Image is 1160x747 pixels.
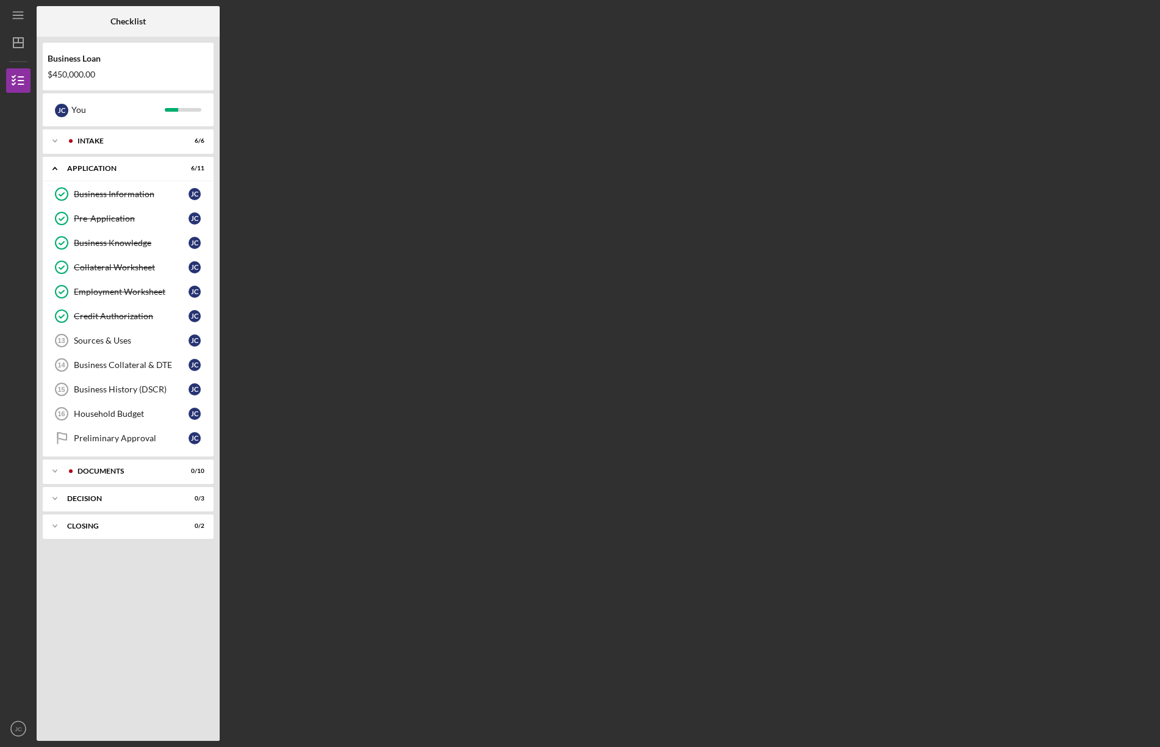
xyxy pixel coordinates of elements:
[49,328,207,353] a: 13Sources & UsesJC
[189,408,201,420] div: J C
[15,726,22,732] text: JC
[71,99,165,120] div: You
[49,426,207,450] a: Preliminary ApprovalJC
[77,467,174,475] div: Documents
[57,386,65,393] tspan: 15
[49,255,207,280] a: Collateral WorksheetJC
[74,336,189,345] div: Sources & Uses
[189,237,201,249] div: J C
[74,214,189,223] div: Pre-Application
[189,383,201,395] div: J C
[57,361,65,369] tspan: 14
[67,522,174,530] div: Closing
[77,137,174,145] div: Intake
[189,359,201,371] div: J C
[74,360,189,370] div: Business Collateral & DTE
[189,286,201,298] div: J C
[67,165,174,172] div: Application
[189,261,201,273] div: J C
[48,70,209,79] div: $450,000.00
[74,189,189,199] div: Business Information
[49,353,207,377] a: 14Business Collateral & DTEJC
[49,182,207,206] a: Business InformationJC
[182,137,204,145] div: 6 / 6
[49,377,207,402] a: 15Business History (DSCR)JC
[6,716,31,741] button: JC
[74,433,189,443] div: Preliminary Approval
[48,54,209,63] div: Business Loan
[182,522,204,530] div: 0 / 2
[67,495,174,502] div: Decision
[189,334,201,347] div: J C
[189,212,201,225] div: J C
[74,287,189,297] div: Employment Worksheet
[74,311,189,321] div: Credit Authorization
[74,238,189,248] div: Business Knowledge
[182,495,204,502] div: 0 / 3
[49,206,207,231] a: Pre-ApplicationJC
[74,262,189,272] div: Collateral Worksheet
[55,104,68,117] div: J C
[189,310,201,322] div: J C
[182,467,204,475] div: 0 / 10
[189,432,201,444] div: J C
[189,188,201,200] div: J C
[110,16,146,26] b: Checklist
[74,384,189,394] div: Business History (DSCR)
[57,410,65,417] tspan: 16
[74,409,189,419] div: Household Budget
[49,231,207,255] a: Business KnowledgeJC
[57,337,65,344] tspan: 13
[49,280,207,304] a: Employment WorksheetJC
[182,165,204,172] div: 6 / 11
[49,402,207,426] a: 16Household BudgetJC
[49,304,207,328] a: Credit AuthorizationJC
